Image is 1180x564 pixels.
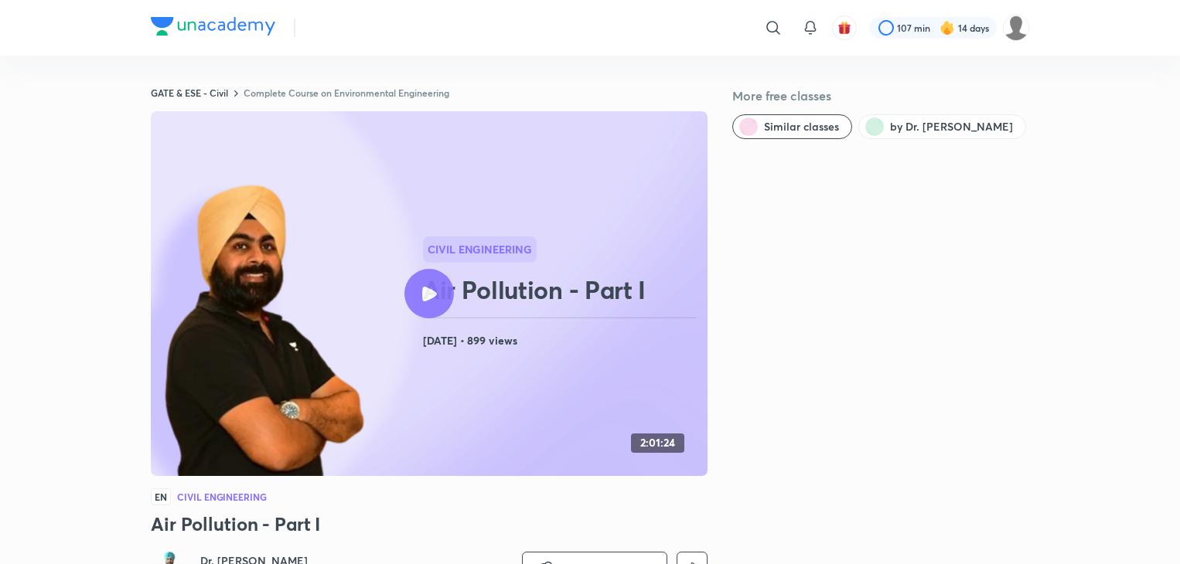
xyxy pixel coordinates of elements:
h3: Air Pollution - Part I [151,511,708,536]
img: streak [940,20,955,36]
img: avatar [837,21,851,35]
h2: Air Pollution - Part I [423,274,701,305]
button: avatar [832,15,857,40]
span: Similar classes [764,119,839,134]
a: Complete Course on Environmental Engineering [244,87,449,99]
h5: More free classes [732,87,1029,105]
img: Anjali kumari [1003,15,1029,41]
a: GATE & ESE - Civil [151,87,228,99]
span: EN [151,488,171,505]
span: by Dr. Jaspal Singh [890,119,1013,134]
button: by Dr. Jaspal Singh [858,114,1026,139]
h4: Civil Engineering [177,492,267,501]
img: Company Logo [151,17,275,36]
button: Similar classes [732,114,852,139]
h4: [DATE] • 899 views [423,331,701,351]
a: Company Logo [151,17,275,39]
h4: 2:01:24 [640,437,675,450]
